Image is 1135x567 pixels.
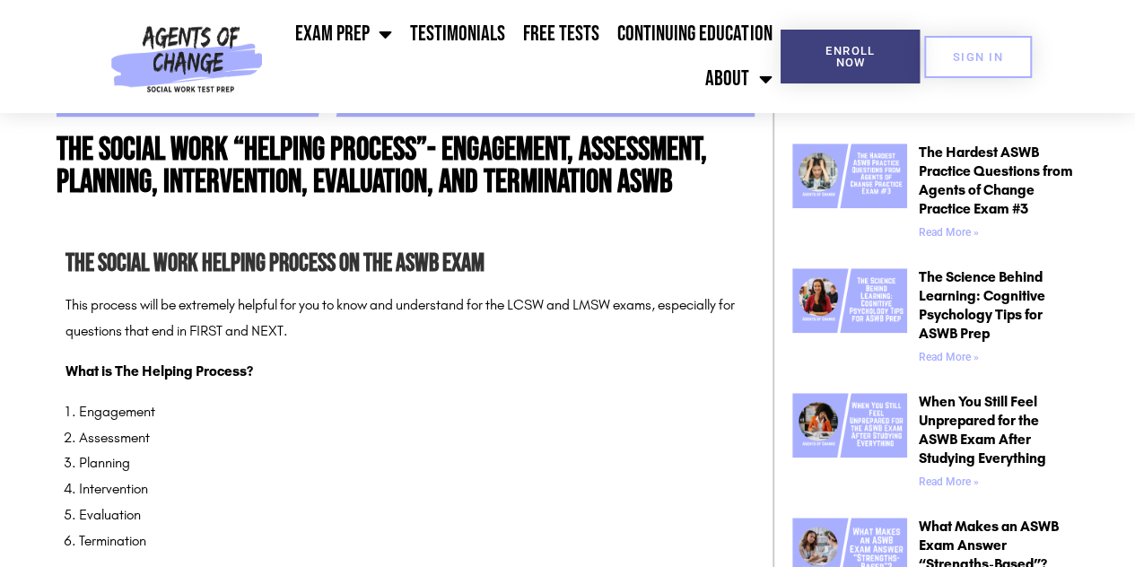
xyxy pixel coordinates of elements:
[781,30,920,83] a: Enroll Now
[65,244,746,284] h2: The Social Work Helping Process on the ASWB Exam
[919,475,979,488] a: Read more about When You Still Feel Unprepared for the ASWB Exam After Studying Everything
[792,393,907,495] a: When You Still Feel Unprepared for the ASWB Exam After Studying Everything
[696,57,781,101] a: About
[792,268,907,333] img: The Science Behind Learning Cognitive Psychology Tips for ASWB Prep
[924,36,1032,78] a: SIGN IN
[65,292,746,345] p: This process will be extremely helpful for you to know and understand for the LCSW and LMSW exams...
[79,425,746,451] li: Assessment
[919,351,979,363] a: Read more about The Science Behind Learning: Cognitive Psychology Tips for ASWB Prep
[792,144,907,246] a: The Hardest ASWB Practice Questions from Agents of Change Practice Exam #3
[57,135,755,199] h1: The Social Work “Helping Process”- Engagement, Assessment, Planning, Intervention, Evaluation, an...
[79,528,746,554] li: Termination
[514,12,608,57] a: Free Tests
[809,45,891,68] span: Enroll Now
[792,268,907,371] a: The Science Behind Learning Cognitive Psychology Tips for ASWB Prep
[953,51,1003,63] span: SIGN IN
[919,268,1045,341] a: The Science Behind Learning: Cognitive Psychology Tips for ASWB Prep
[919,393,1046,466] a: When You Still Feel Unprepared for the ASWB Exam After Studying Everything
[792,393,907,458] img: When You Still Feel Unprepared for the ASWB Exam After Studying Everything
[919,226,979,239] a: Read more about The Hardest ASWB Practice Questions from Agents of Change Practice Exam #3
[286,12,401,57] a: Exam Prep
[79,502,746,528] li: Evaluation
[79,399,746,425] li: Engagement
[65,362,253,379] strong: What is The Helping Process?
[270,12,781,101] nav: Menu
[792,144,907,208] img: The Hardest ASWB Practice Questions from Agents of Change Practice Exam #3
[79,450,746,476] li: Planning
[401,12,514,57] a: Testimonials
[608,12,781,57] a: Continuing Education
[79,476,746,502] li: Intervention
[919,144,1073,216] a: The Hardest ASWB Practice Questions from Agents of Change Practice Exam #3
